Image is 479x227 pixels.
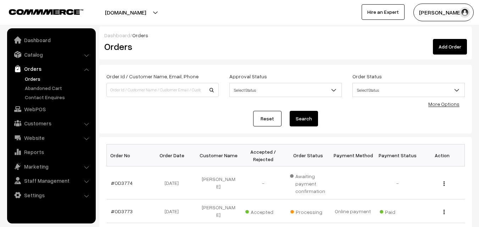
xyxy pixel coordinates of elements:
[104,32,467,39] div: /
[104,32,130,38] a: Dashboard
[9,7,71,16] a: COMMMERCE
[9,160,93,173] a: Marketing
[106,83,219,97] input: Order Id / Customer Name / Customer Email / Customer Phone
[352,73,382,80] label: Order Status
[245,206,281,216] span: Accepted
[9,62,93,75] a: Orders
[375,144,420,166] th: Payment Status
[196,166,241,199] td: [PERSON_NAME]
[241,144,285,166] th: Accepted / Rejected
[290,111,318,126] button: Search
[151,199,196,223] td: [DATE]
[459,7,470,18] img: user
[413,4,474,21] button: [PERSON_NAME]
[428,101,459,107] a: More Options
[196,144,241,166] th: Customer Name
[352,83,465,97] span: Select Status
[23,84,93,92] a: Abandoned Cart
[132,32,148,38] span: Orders
[80,4,171,21] button: [DOMAIN_NAME]
[353,84,464,96] span: Select Status
[330,144,375,166] th: Payment Method
[9,131,93,144] a: Website
[104,41,218,52] h2: Orders
[241,166,285,199] td: -
[9,174,93,187] a: Staff Management
[290,171,326,195] span: Awaiting payment confirmation
[286,144,330,166] th: Order Status
[9,146,93,158] a: Reports
[375,166,420,199] td: -
[107,144,151,166] th: Order No
[23,93,93,101] a: Contact Enquires
[330,199,375,223] td: Online payment
[420,144,464,166] th: Action
[9,9,83,15] img: COMMMERCE
[111,180,133,186] a: #OD3774
[151,144,196,166] th: Order Date
[444,181,445,186] img: Menu
[362,4,405,20] a: Hire an Expert
[290,206,326,216] span: Processing
[196,199,241,223] td: [PERSON_NAME]
[9,117,93,130] a: Customers
[9,34,93,46] a: Dashboard
[444,210,445,214] img: Menu
[253,111,282,126] a: Reset
[380,206,415,216] span: Paid
[106,73,199,80] label: Order Id / Customer Name, Email, Phone
[229,83,342,97] span: Select Status
[111,208,133,214] a: #OD3773
[433,39,467,55] a: Add Order
[9,48,93,61] a: Catalog
[151,166,196,199] td: [DATE]
[230,84,341,96] span: Select Status
[23,75,93,83] a: Orders
[229,73,267,80] label: Approval Status
[9,103,93,115] a: WebPOS
[9,189,93,202] a: Settings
